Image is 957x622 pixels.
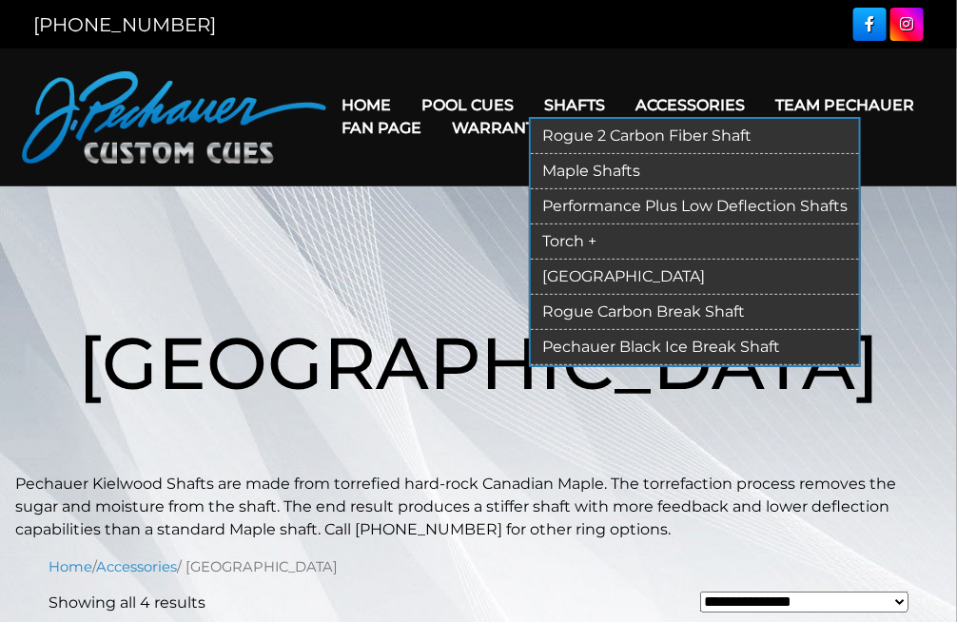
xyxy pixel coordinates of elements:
a: Accessories [620,81,760,129]
span: [GEOGRAPHIC_DATA] [78,319,879,407]
a: Shafts [529,81,620,129]
img: Pechauer Custom Cues [22,71,326,164]
a: Torch + [531,224,859,260]
a: Home [326,81,406,129]
a: Pool Cues [406,81,529,129]
p: Pechauer Kielwood Shafts are made from torrefied hard-rock Canadian Maple. The torrefaction proce... [15,473,942,541]
a: Team Pechauer [760,81,929,129]
a: Fan Page [326,104,437,152]
a: Maple Shafts [531,154,859,189]
nav: Breadcrumb [49,556,908,577]
a: [PHONE_NUMBER] [33,13,216,36]
a: Warranty [437,104,559,152]
a: Home [49,558,92,575]
a: Pechauer Black Ice Break Shaft [531,330,859,365]
a: Accessories [96,558,177,575]
a: Cart [559,104,632,152]
a: Rogue 2 Carbon Fiber Shaft [531,119,859,154]
p: Showing all 4 results [49,592,205,614]
a: [GEOGRAPHIC_DATA] [531,260,859,295]
select: Shop order [700,592,908,612]
a: Performance Plus Low Deflection Shafts [531,189,859,224]
a: Rogue Carbon Break Shaft [531,295,859,330]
